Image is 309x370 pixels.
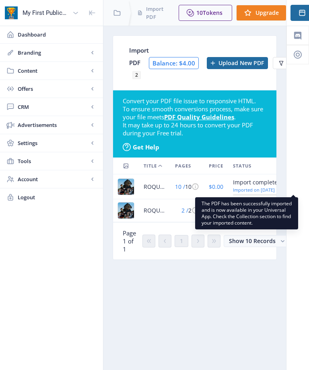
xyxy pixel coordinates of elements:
[132,71,141,79] span: 2
[144,206,165,215] span: ROQUETA ISSUE 375 10 page test.pdf
[18,193,97,201] span: Logout
[144,182,165,192] span: ROQUETA ISSUE 375 10 page test 2.pdf
[255,10,279,16] span: Upgrade
[23,4,69,22] div: My First Publication
[18,49,89,57] span: Branding
[123,97,267,105] div: Convert your PDF file issue to responsive HTML.
[233,178,281,187] div: Import completed
[18,175,89,183] span: Account
[5,6,18,19] img: app-icon.png
[146,5,166,21] span: Import PDF
[207,57,268,69] button: Upload New PDF
[229,237,276,245] span: Show 10 Records
[181,206,188,214] span: 2 /
[129,46,149,67] span: Import PDF
[118,179,134,195] img: 2da09395-1abb-43f4-9a09-99c75b051d04.jpg
[224,235,289,247] button: Show 10 Records
[149,57,199,69] span: Balance: $4.00
[164,113,234,121] a: PDF Quality Guidelines
[175,182,199,192] div: 10
[273,57,306,69] button: Filter
[144,161,157,171] span: Title
[123,143,171,151] a: Get Help
[175,235,188,247] button: 1
[209,161,223,171] span: Price
[18,121,89,129] span: Advertisements
[203,9,222,16] span: Tokens
[175,161,191,171] span: Pages
[233,187,281,192] div: Imported on [DATE]
[118,202,134,219] img: de9ff8f4-cfa9-45a5-ac91-52afc2ab8e0c.jpg
[175,206,199,215] div: 2
[209,206,223,214] span: $0.00
[179,5,232,21] button: 10Tokens
[18,103,89,111] span: CRM
[209,183,223,190] span: $0.00
[233,161,251,171] span: Status
[18,157,89,165] span: Tools
[180,238,183,244] span: 1
[233,204,281,214] div: Converting ...
[18,139,89,147] span: Settings
[236,5,286,21] button: Upgrade
[18,31,97,39] span: Dashboard
[18,85,89,93] span: Offers
[175,183,185,190] span: 10 /
[18,67,89,75] span: Content
[123,105,267,121] div: To ensure smooth conversions process, make sure your file meets .
[123,229,136,253] span: Page 1 of 1
[218,60,264,66] span: Upload New PDF
[123,121,267,137] div: It may take up to 24 hours to convert your PDF during your Free trial.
